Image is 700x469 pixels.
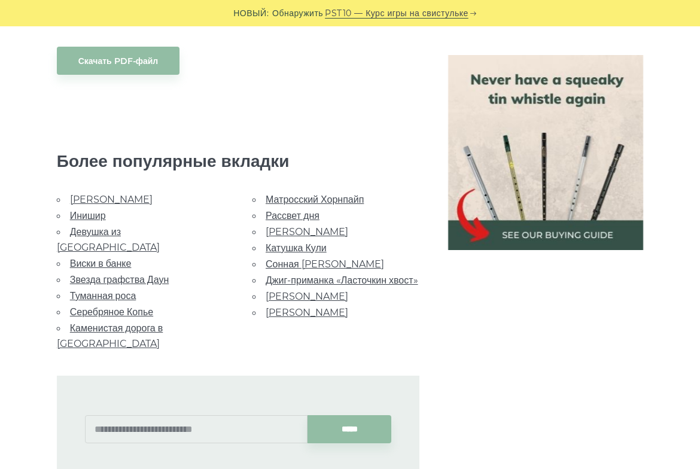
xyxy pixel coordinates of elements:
[266,275,418,286] a: Джиг-приманка «Ласточкин хвост»
[325,8,468,19] font: PST10 — Курс игры на свистульке
[266,210,319,221] a: Рассвет дня
[70,194,153,205] a: [PERSON_NAME]
[448,55,643,250] img: руководство по покупке свистка
[266,242,327,254] a: Катушка Кули
[70,306,153,318] a: Серебряное Копье
[57,226,160,253] a: Девушка из [GEOGRAPHIC_DATA]
[266,307,348,318] a: [PERSON_NAME]
[57,150,290,171] font: Более популярные вкладки
[70,290,136,301] a: Туманная роса
[325,7,468,20] a: PST10 — Курс игры на свистульке
[70,210,106,221] a: Инишир
[78,56,158,66] font: Скачать PDF-файл
[266,226,348,237] a: [PERSON_NAME]
[233,8,269,19] font: НОВЫЙ:
[57,322,163,349] a: Каменистая дорога в [GEOGRAPHIC_DATA]
[266,291,348,302] a: [PERSON_NAME]
[70,274,169,285] a: Звезда графства Даун
[57,47,179,75] a: Скачать PDF-файл
[266,194,364,205] a: Матросский Хорнпайп
[272,8,323,19] font: Обнаружить
[266,258,384,270] a: Сонная [PERSON_NAME]
[70,258,132,269] a: Виски в банке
